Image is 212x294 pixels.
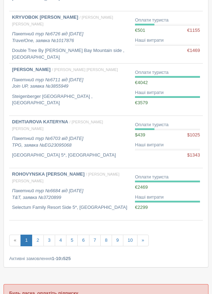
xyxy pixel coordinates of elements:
span: / [PERSON_NAME] [PERSON_NAME] [12,120,103,131]
span: $439 [135,132,145,137]
div: Оплати туриста [135,174,200,181]
b: ROHOVYNSKA [PERSON_NAME] [12,171,84,177]
i: Пакетний тур №6684 від [DATE] T&T, заявка №3720899 [12,188,83,200]
b: KRYVOBOK [PERSON_NAME] [12,14,78,20]
div: Оплати туриста [135,69,200,76]
div: Активні замовлення з [9,255,203,262]
a: 9 [112,235,123,246]
span: €1155 [187,27,200,34]
div: Оплати туриста [135,17,200,24]
p: Steigenberger [GEOGRAPHIC_DATA] , [GEOGRAPHIC_DATA] [12,93,129,106]
div: Оплати туриста [135,122,200,128]
span: $1343 [187,152,200,159]
a: ROHOVYNSKA [PERSON_NAME] / [PERSON_NAME] [PERSON_NAME] Пакетний тур №6684 від [DATE]T&T, заявка №... [9,168,132,220]
a: 1 [20,235,32,246]
span: €501 [135,28,145,33]
span: €4042 [135,80,148,85]
span: €1469 [187,47,200,54]
span: $1025 [187,132,200,139]
i: Пакетний тур №6703 від [DATE] TPG, заявка №EG23095068 [12,136,83,148]
span: / [PERSON_NAME] [PERSON_NAME] [52,67,118,72]
a: [PERSON_NAME] / [PERSON_NAME] [PERSON_NAME] Пакетний тур №6711 від [DATE]Join UP, заявка №3855949... [9,64,132,116]
div: Наші витрати [135,37,200,44]
b: 525 [63,256,71,261]
a: 8 [100,235,112,246]
p: [GEOGRAPHIC_DATA] 5*, [GEOGRAPHIC_DATA] [12,152,129,159]
span: / [PERSON_NAME] [PERSON_NAME] [12,15,113,26]
p: Double Tree By [PERSON_NAME] Bay Mountain side , [GEOGRAPHIC_DATA] [12,47,129,60]
a: KRYVOBOK [PERSON_NAME] / [PERSON_NAME] [PERSON_NAME] Пакетний тур №6726 від [DATE]TravelOne, заяв... [9,11,132,63]
a: 5 [66,235,78,246]
div: Наші витрати [135,142,200,148]
span: €3579 [135,100,148,105]
b: 1-10 [52,256,61,261]
span: / [PERSON_NAME] [PERSON_NAME] [12,172,119,183]
a: 4 [55,235,66,246]
span: €2299 [135,205,148,210]
span: « [9,235,21,246]
b: [PERSON_NAME] [12,67,51,72]
a: DEHTIAROVA KATERYNA / [PERSON_NAME] [PERSON_NAME] Пакетний тур №6703 від [DATE]TPG, заявка №EG230... [9,116,132,168]
div: Наші витрати [135,89,200,96]
p: Selectum Family Resort Side 5*, [GEOGRAPHIC_DATA] [12,204,129,211]
a: 6 [77,235,89,246]
a: 2 [32,235,43,246]
div: Наші витрати [135,194,200,201]
i: Пакетний тур №6726 від [DATE] TravelOne, заявка №1017876 [12,31,83,43]
b: DEHTIAROVA KATERYNA [12,119,68,124]
a: » [137,235,149,246]
a: 7 [89,235,101,246]
a: 3 [43,235,55,246]
i: Пакетний тур №6711 від [DATE] Join UP, заявка №3855949 [12,77,83,89]
span: €2469 [135,184,148,190]
a: 10 [123,235,137,246]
